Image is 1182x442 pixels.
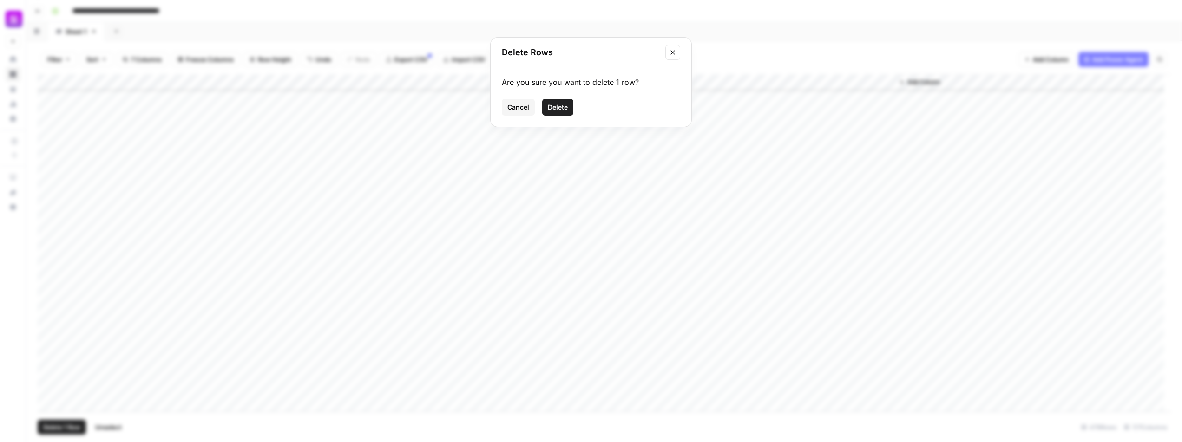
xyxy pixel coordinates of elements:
div: Are you sure you want to delete 1 row? [502,77,680,88]
span: Delete [548,103,568,112]
button: Delete [542,99,573,116]
button: Close modal [665,45,680,60]
span: Cancel [507,103,529,112]
h2: Delete Rows [502,46,660,59]
button: Cancel [502,99,535,116]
